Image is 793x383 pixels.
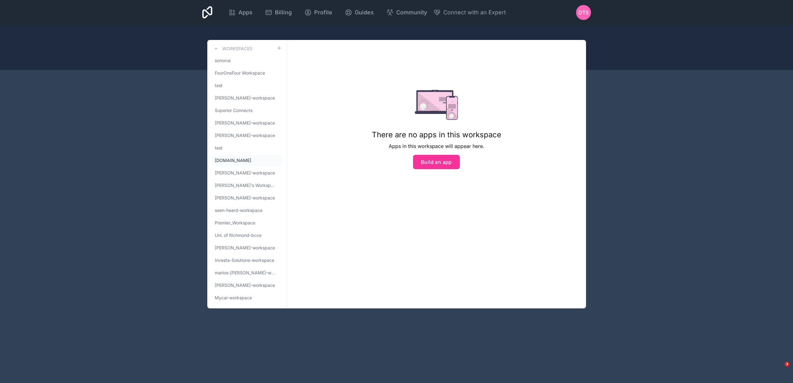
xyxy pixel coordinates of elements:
a: [PERSON_NAME]-workspace [212,92,282,104]
a: [PERSON_NAME]'s Workspace [212,180,282,191]
span: Uni. of Richmond-bcce [215,232,262,238]
span: sonorus [215,57,231,64]
span: test [215,145,223,151]
span: Premier_Workspace [215,220,255,226]
a: [DOMAIN_NAME] [212,155,282,166]
span: [DOMAIN_NAME] [215,157,251,164]
a: Premier_Workspace [212,217,282,228]
span: test [215,82,223,89]
a: Investa-Solutions-workspace [212,255,282,266]
span: Community [396,8,427,17]
span: Billing [275,8,292,17]
a: Apps [223,6,257,19]
span: seen-heard-workspace [215,207,262,214]
a: [PERSON_NAME]-workspace [212,130,282,141]
span: Superior Connects [215,107,252,114]
span: [PERSON_NAME]-workspace [215,282,275,288]
span: [PERSON_NAME]-workspace [215,95,275,101]
span: [PERSON_NAME]-workspace [215,132,275,139]
button: Build an app [413,155,460,169]
a: Mycar-workspace [212,292,282,303]
span: [PERSON_NAME]'s Workspace [215,182,277,189]
a: [PERSON_NAME]-workspace [212,167,282,179]
span: Investa-Solutions-workspace [215,257,274,263]
iframe: Intercom live chat [772,362,787,377]
span: Apps [238,8,252,17]
span: Connect with an Expert [443,8,506,17]
img: empty state [415,90,458,120]
a: Profile [299,6,337,19]
a: [PERSON_NAME]-workspace [212,280,282,291]
span: Mycar-workspace [215,295,252,301]
span: FourOneFour Workspace [215,70,265,76]
span: DTS [579,9,589,16]
a: test [212,142,282,154]
h1: There are no apps in this workspace [372,130,501,140]
a: sonorus [212,55,282,66]
a: Billing [260,6,297,19]
a: Uni. of Richmond-bcce [212,230,282,241]
a: [PERSON_NAME]-workspace [212,117,282,129]
span: 3 [785,362,790,367]
h3: Workspaces [222,46,252,52]
a: marios-[PERSON_NAME]-workspace [212,267,282,278]
button: Connect with an Expert [433,8,506,17]
a: Guides [340,6,379,19]
span: [PERSON_NAME]-workspace [215,245,275,251]
a: FourOneFour Workspace [212,67,282,79]
span: [PERSON_NAME]-workspace [215,170,275,176]
p: Apps in this workspace will appear here. [372,142,501,150]
a: test [212,80,282,91]
a: seen-heard-workspace [212,205,282,216]
span: Guides [355,8,374,17]
a: Community [381,6,432,19]
span: [PERSON_NAME]-workspace [215,195,275,201]
span: [PERSON_NAME]-workspace [215,120,275,126]
span: marios-[PERSON_NAME]-workspace [215,270,277,276]
a: Workspaces [212,45,252,52]
a: Superior Connects [212,105,282,116]
a: [PERSON_NAME]-workspace [212,192,282,204]
span: Profile [314,8,332,17]
a: [PERSON_NAME]-workspace [212,242,282,253]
